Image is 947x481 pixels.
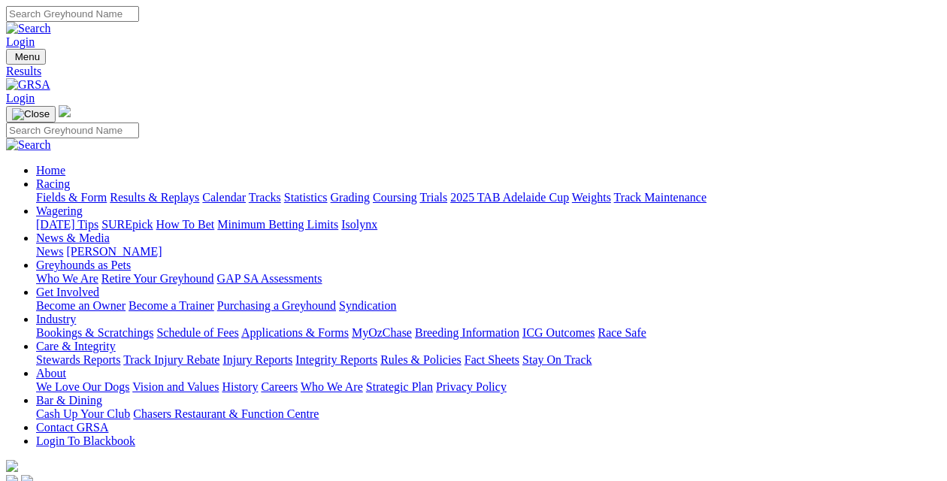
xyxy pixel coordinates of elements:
a: We Love Our Dogs [36,380,129,393]
a: Stewards Reports [36,353,120,366]
a: Become a Trainer [129,299,214,312]
a: Breeding Information [415,326,519,339]
a: About [36,367,66,380]
a: Fact Sheets [464,353,519,366]
a: Syndication [339,299,396,312]
a: Strategic Plan [366,380,433,393]
a: Get Involved [36,286,99,298]
a: Statistics [284,191,328,204]
a: Injury Reports [222,353,292,366]
a: Careers [261,380,298,393]
input: Search [6,6,139,22]
a: Trials [419,191,447,204]
a: News [36,245,63,258]
a: Login To Blackbook [36,434,135,447]
a: Minimum Betting Limits [217,218,338,231]
a: Bar & Dining [36,394,102,407]
a: [DATE] Tips [36,218,98,231]
img: logo-grsa-white.png [6,460,18,472]
button: Toggle navigation [6,106,56,123]
a: Rules & Policies [380,353,461,366]
div: Get Involved [36,299,941,313]
a: Schedule of Fees [156,326,238,339]
a: Isolynx [341,218,377,231]
a: Privacy Policy [436,380,507,393]
a: Tracks [249,191,281,204]
a: Contact GRSA [36,421,108,434]
a: Chasers Restaurant & Function Centre [133,407,319,420]
a: Coursing [373,191,417,204]
a: [PERSON_NAME] [66,245,162,258]
a: Wagering [36,204,83,217]
div: Racing [36,191,941,204]
a: Results & Replays [110,191,199,204]
a: Login [6,92,35,104]
img: Search [6,22,51,35]
a: Become an Owner [36,299,126,312]
a: MyOzChase [352,326,412,339]
div: Bar & Dining [36,407,941,421]
a: Greyhounds as Pets [36,259,131,271]
a: SUREpick [101,218,153,231]
a: Care & Integrity [36,340,116,352]
div: Greyhounds as Pets [36,272,941,286]
a: Race Safe [598,326,646,339]
a: How To Bet [156,218,215,231]
a: Retire Your Greyhound [101,272,214,285]
a: Integrity Reports [295,353,377,366]
div: About [36,380,941,394]
div: Wagering [36,218,941,231]
a: Calendar [202,191,246,204]
a: Stay On Track [522,353,591,366]
span: Menu [15,51,40,62]
a: History [222,380,258,393]
div: Industry [36,326,941,340]
a: Bookings & Scratchings [36,326,153,339]
a: Industry [36,313,76,325]
div: News & Media [36,245,941,259]
a: Track Maintenance [614,191,706,204]
a: GAP SA Assessments [217,272,322,285]
a: Home [36,164,65,177]
button: Toggle navigation [6,49,46,65]
a: Track Injury Rebate [123,353,219,366]
img: Search [6,138,51,152]
a: News & Media [36,231,110,244]
a: Grading [331,191,370,204]
div: Care & Integrity [36,353,941,367]
img: Close [12,108,50,120]
input: Search [6,123,139,138]
a: 2025 TAB Adelaide Cup [450,191,569,204]
a: ICG Outcomes [522,326,595,339]
a: Racing [36,177,70,190]
a: Purchasing a Greyhound [217,299,336,312]
a: Weights [572,191,611,204]
a: Who We Are [36,272,98,285]
a: Vision and Values [132,380,219,393]
a: Fields & Form [36,191,107,204]
a: Results [6,65,941,78]
a: Cash Up Your Club [36,407,130,420]
a: Who We Are [301,380,363,393]
a: Applications & Forms [241,326,349,339]
a: Login [6,35,35,48]
img: GRSA [6,78,50,92]
img: logo-grsa-white.png [59,105,71,117]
